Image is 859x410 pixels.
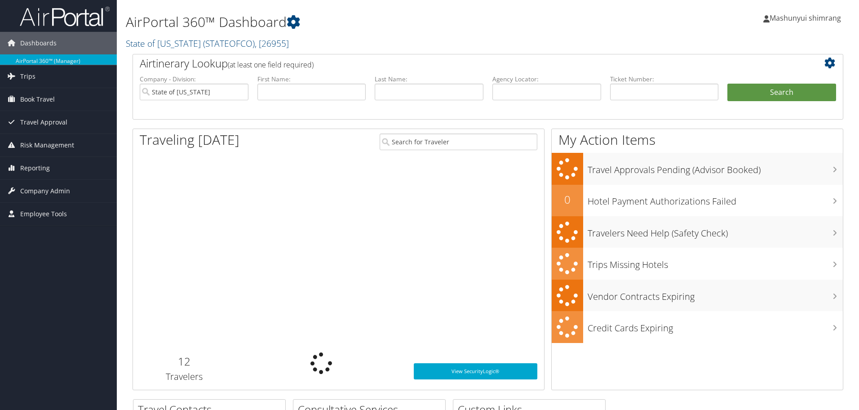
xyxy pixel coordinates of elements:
[375,75,483,84] label: Last Name:
[380,134,537,150] input: Search for Traveler
[588,317,843,334] h3: Credit Cards Expiring
[20,6,110,27] img: airportal-logo.png
[552,153,843,185] a: Travel Approvals Pending (Advisor Booked)
[552,192,583,207] h2: 0
[20,134,74,156] span: Risk Management
[552,216,843,248] a: Travelers Need Help (Safety Check)
[255,37,289,49] span: , [ 26955 ]
[414,363,537,379] a: View SecurityLogic®
[140,354,229,369] h2: 12
[588,254,843,271] h3: Trips Missing Hotels
[588,191,843,208] h3: Hotel Payment Authorizations Failed
[126,37,289,49] a: State of [US_STATE]
[228,60,314,70] span: (at least one field required)
[203,37,255,49] span: ( STATEOFCO )
[552,130,843,149] h1: My Action Items
[552,248,843,280] a: Trips Missing Hotels
[257,75,366,84] label: First Name:
[727,84,836,102] button: Search
[140,75,248,84] label: Company - Division:
[20,65,35,88] span: Trips
[20,203,67,225] span: Employee Tools
[588,223,843,240] h3: Travelers Need Help (Safety Check)
[20,32,57,54] span: Dashboards
[770,13,841,23] span: Mashunyui shimrang
[610,75,719,84] label: Ticket Number:
[140,370,229,383] h3: Travelers
[588,286,843,303] h3: Vendor Contracts Expiring
[20,88,55,111] span: Book Travel
[20,180,70,202] span: Company Admin
[140,130,239,149] h1: Traveling [DATE]
[20,111,67,134] span: Travel Approval
[20,157,50,179] span: Reporting
[126,13,609,31] h1: AirPortal 360™ Dashboard
[140,56,777,71] h2: Airtinerary Lookup
[588,159,843,176] h3: Travel Approvals Pending (Advisor Booked)
[763,4,850,31] a: Mashunyui shimrang
[552,185,843,216] a: 0Hotel Payment Authorizations Failed
[552,311,843,343] a: Credit Cards Expiring
[492,75,601,84] label: Agency Locator:
[552,280,843,312] a: Vendor Contracts Expiring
